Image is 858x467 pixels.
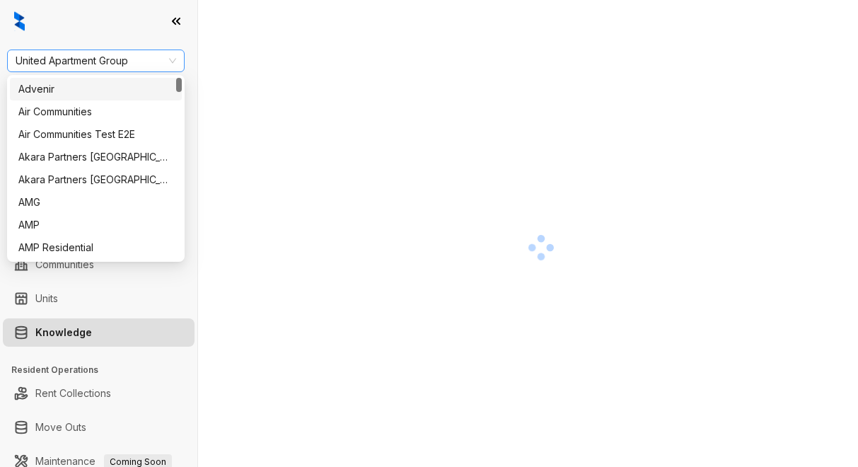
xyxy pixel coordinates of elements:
[11,140,197,153] h3: Analytics
[3,379,195,408] li: Rent Collections
[14,11,25,31] img: logo
[3,190,195,218] li: Collections
[35,95,64,123] a: Leads
[11,235,197,248] h3: Data Management
[11,79,197,92] h3: Leasing
[35,190,87,218] a: Collections
[3,95,195,123] li: Leads
[3,318,195,347] li: Knowledge
[16,50,176,71] span: United Apartment Group
[3,156,195,184] li: Leasing
[35,250,94,279] a: Communities
[11,364,197,376] h3: Resident Operations
[3,250,195,279] li: Communities
[3,413,195,442] li: Move Outs
[35,413,86,442] a: Move Outs
[35,379,111,408] a: Rent Collections
[35,156,71,184] a: Leasing
[35,318,92,347] a: Knowledge
[3,284,195,313] li: Units
[35,284,58,313] a: Units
